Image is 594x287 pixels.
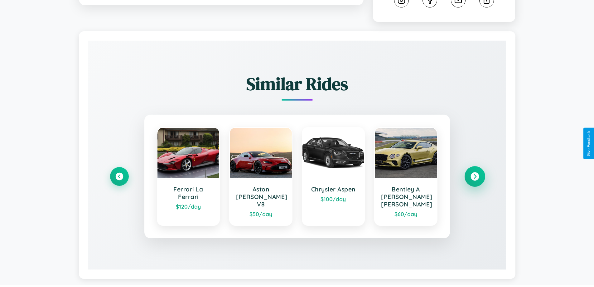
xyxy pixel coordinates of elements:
[157,127,220,226] a: Ferrari La Ferrari$120/day
[164,186,213,200] h3: Ferrari La Ferrari
[164,203,213,210] div: $ 120 /day
[110,72,484,96] h2: Similar Rides
[309,195,358,202] div: $ 100 /day
[236,186,286,208] h3: Aston [PERSON_NAME] V8
[236,210,286,217] div: $ 50 /day
[229,127,292,226] a: Aston [PERSON_NAME] V8$50/day
[381,186,431,208] h3: Bentley A [PERSON_NAME] [PERSON_NAME]
[587,131,591,156] div: Give Feedback
[374,127,437,226] a: Bentley A [PERSON_NAME] [PERSON_NAME]$60/day
[309,186,358,193] h3: Chrysler Aspen
[302,127,365,226] a: Chrysler Aspen$100/day
[381,210,431,217] div: $ 60 /day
